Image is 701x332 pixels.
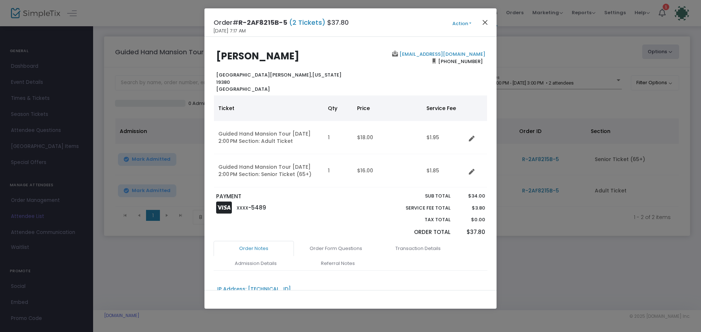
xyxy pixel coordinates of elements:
[457,204,485,212] p: $3.80
[216,50,299,63] b: [PERSON_NAME]
[353,154,422,187] td: $16.00
[287,18,327,27] span: (2 Tickets)
[238,18,287,27] span: R-2AF8215B-5
[457,192,485,200] p: $34.00
[353,95,422,121] th: Price
[457,216,485,223] p: $0.00
[436,55,485,67] span: [PHONE_NUMBER]
[457,228,485,237] p: $37.80
[388,228,451,237] p: Order Total
[214,17,349,27] h4: Order# $37.80
[216,71,341,93] b: [US_STATE] 19380 [GEOGRAPHIC_DATA]
[215,256,296,271] a: Admission Details
[378,241,458,256] a: Transaction Details
[388,204,451,212] p: Service Fee Total
[298,256,378,271] a: Referral Notes
[214,95,487,187] div: Data table
[323,154,353,187] td: 1
[214,154,323,187] td: Guided Hand Mansion Tour [DATE] 2:00 PM Section: Senior Ticket (65+)
[422,121,466,154] td: $1.95
[296,241,376,256] a: Order Form Questions
[248,204,266,211] span: -5489
[216,71,312,78] span: [GEOGRAPHIC_DATA][PERSON_NAME],
[480,17,490,27] button: Close
[398,51,485,58] a: [EMAIL_ADDRESS][DOMAIN_NAME]
[214,95,323,121] th: Ticket
[440,20,484,28] button: Action
[323,95,353,121] th: Qty
[214,241,294,256] a: Order Notes
[388,216,451,223] p: Tax Total
[214,27,246,35] span: [DATE] 7:17 AM
[422,154,466,187] td: $1.85
[217,285,291,293] div: IP Address: [TECHNICAL_ID]
[323,121,353,154] td: 1
[388,192,451,200] p: Sub total
[353,121,422,154] td: $18.00
[422,95,466,121] th: Service Fee
[237,205,248,211] span: XXXX
[216,192,347,201] p: PAYMENT
[214,121,323,154] td: Guided Hand Mansion Tour [DATE] 2:00 PM Section: Adult Ticket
